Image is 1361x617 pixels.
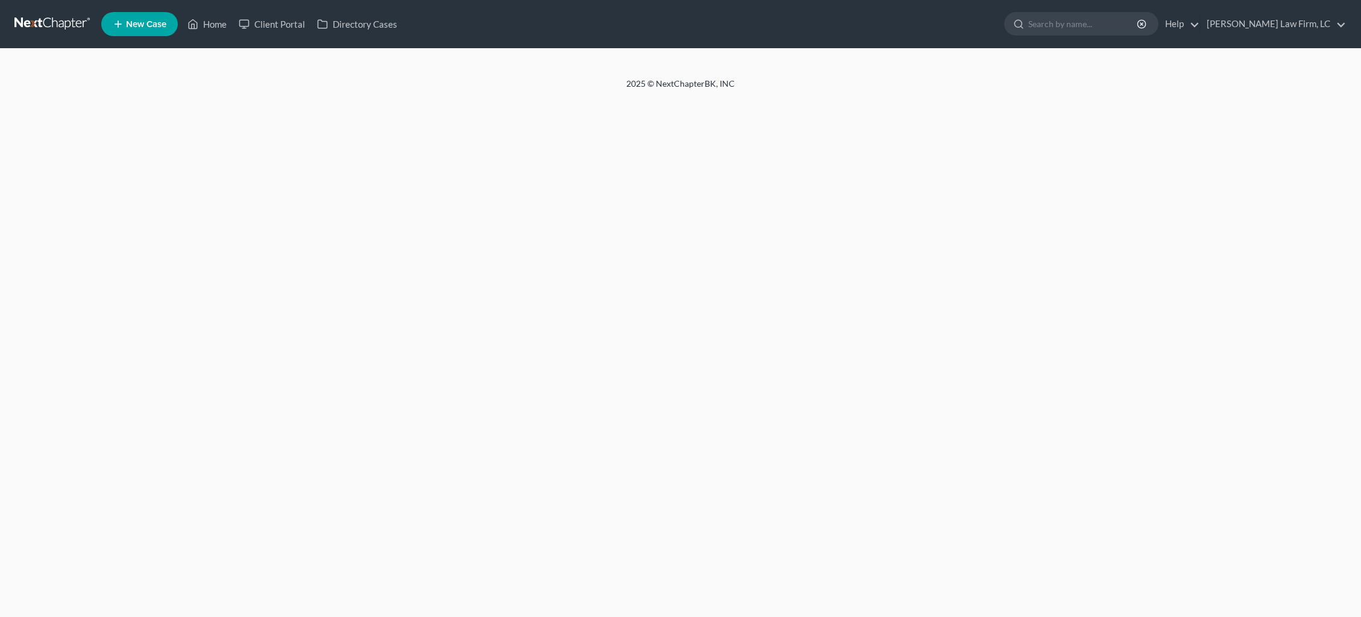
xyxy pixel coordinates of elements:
a: Client Portal [233,13,311,35]
input: Search by name... [1028,13,1139,35]
a: Directory Cases [311,13,403,35]
span: New Case [126,20,166,29]
a: Home [181,13,233,35]
a: [PERSON_NAME] Law Firm, LC [1201,13,1346,35]
a: Help [1159,13,1199,35]
div: 2025 © NextChapterBK, INC [337,78,1024,99]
